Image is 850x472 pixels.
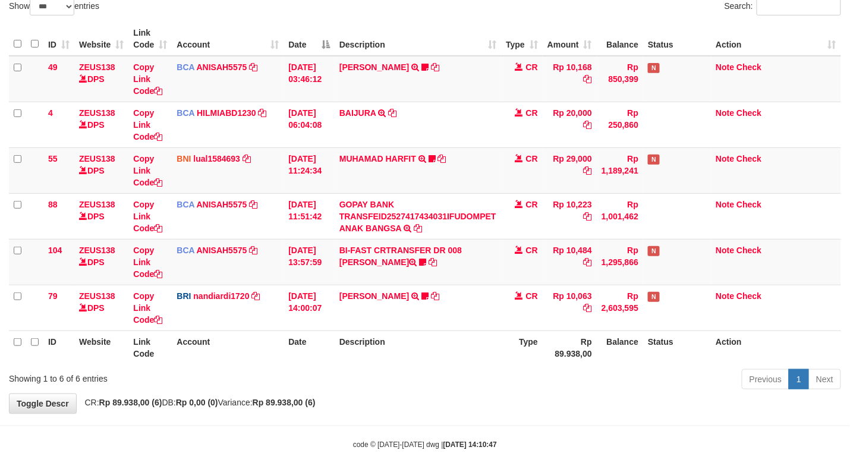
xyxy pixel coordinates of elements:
th: ID [43,331,74,364]
span: 88 [48,200,58,209]
td: DPS [74,193,128,239]
th: Status [643,22,711,56]
td: DPS [74,102,128,147]
th: Action [711,331,841,364]
td: DPS [74,56,128,102]
a: Copy Link Code [133,200,162,233]
span: 79 [48,291,58,301]
a: Check [736,108,761,118]
a: Note [716,200,734,209]
a: lual1584693 [193,154,240,163]
span: CR [526,62,538,72]
a: [PERSON_NAME] [339,291,409,301]
span: BNI [177,154,191,163]
a: BAIJURA [339,108,376,118]
a: Copy GOPAY BANK TRANSFEID2527417434031IFUDOMPET ANAK BANGSA to clipboard [414,224,422,233]
span: 104 [48,246,62,255]
span: Has Note [648,155,660,165]
a: Previous [742,369,789,389]
div: Showing 1 to 6 of 6 entries [9,368,345,385]
td: [DATE] 14:00:07 [284,285,335,331]
strong: [DATE] 14:10:47 [443,440,497,449]
span: BCA [177,62,194,72]
td: BI-FAST CRTRANSFER DR 008 [PERSON_NAME] [335,239,501,285]
a: Copy INA PAUJANAH to clipboard [431,62,439,72]
a: Copy Link Code [133,246,162,279]
a: Check [736,291,761,301]
th: Description [335,331,501,364]
a: nandiardi1720 [193,291,249,301]
span: BCA [177,246,194,255]
span: CR [526,291,538,301]
td: [DATE] 03:46:12 [284,56,335,102]
th: Date: activate to sort column descending [284,22,335,56]
th: Date [284,331,335,364]
a: ANISAH5575 [197,246,247,255]
th: Account [172,331,284,364]
td: Rp 850,399 [597,56,643,102]
a: Copy Link Code [133,108,162,141]
a: Note [716,108,734,118]
th: ID: activate to sort column ascending [43,22,74,56]
a: Copy DANA ABIYANROFIFS to clipboard [431,291,439,301]
a: Next [808,369,841,389]
span: CR [526,200,538,209]
span: CR [526,108,538,118]
td: Rp 10,168 [543,56,597,102]
a: ZEUS138 [79,62,115,72]
td: Rp 10,063 [543,285,597,331]
a: Copy Rp 10,484 to clipboard [584,257,592,267]
a: Copy ANISAH5575 to clipboard [249,246,257,255]
a: Copy Link Code [133,154,162,187]
td: DPS [74,239,128,285]
a: Note [716,291,734,301]
span: Has Note [648,292,660,302]
strong: Rp 89.938,00 (6) [253,398,316,407]
th: Link Code [128,331,172,364]
span: 4 [48,108,53,118]
th: Balance [597,331,643,364]
a: Note [716,62,734,72]
a: Toggle Descr [9,394,77,414]
a: Check [736,246,761,255]
a: Check [736,200,761,209]
th: Website: activate to sort column ascending [74,22,128,56]
span: CR: DB: Variance: [79,398,316,407]
th: Action: activate to sort column ascending [711,22,841,56]
a: Copy Rp 20,000 to clipboard [584,120,592,130]
td: Rp 29,000 [543,147,597,193]
a: ZEUS138 [79,154,115,163]
th: Description: activate to sort column ascending [335,22,501,56]
td: Rp 250,860 [597,102,643,147]
td: [DATE] 11:24:34 [284,147,335,193]
td: Rp 10,484 [543,239,597,285]
th: Type [501,331,543,364]
a: ZEUS138 [79,200,115,209]
span: 55 [48,154,58,163]
a: [PERSON_NAME] [339,62,409,72]
td: DPS [74,147,128,193]
th: Status [643,331,711,364]
td: DPS [74,285,128,331]
span: CR [526,246,538,255]
td: Rp 20,000 [543,102,597,147]
td: Rp 2,603,595 [597,285,643,331]
a: ZEUS138 [79,246,115,255]
a: HILMIABD1230 [197,108,256,118]
a: Copy Rp 10,063 to clipboard [584,303,592,313]
a: Copy MUHAMAD HARFIT to clipboard [438,154,446,163]
a: ZEUS138 [79,291,115,301]
td: [DATE] 11:51:42 [284,193,335,239]
strong: Rp 0,00 (0) [176,398,218,407]
td: [DATE] 13:57:59 [284,239,335,285]
a: Copy BI-FAST CRTRANSFER DR 008 BAYU DARMAWAN to clipboard [429,257,437,267]
a: ANISAH5575 [197,62,247,72]
a: Check [736,62,761,72]
a: Copy ANISAH5575 to clipboard [249,200,257,209]
a: Copy lual1584693 to clipboard [243,154,251,163]
a: Copy Rp 29,000 to clipboard [584,166,592,175]
td: [DATE] 06:04:08 [284,102,335,147]
span: BRI [177,291,191,301]
th: Rp 89.938,00 [543,331,597,364]
th: Amount: activate to sort column ascending [543,22,597,56]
